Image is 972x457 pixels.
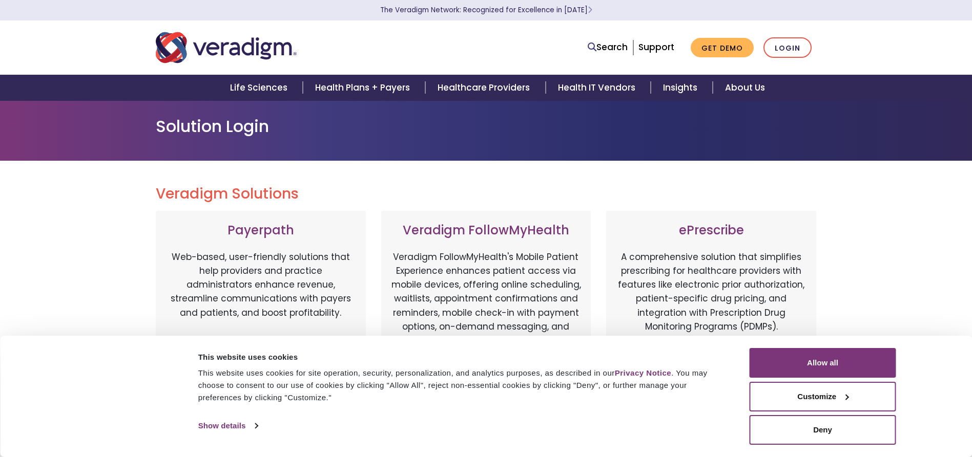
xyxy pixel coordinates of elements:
span: Learn More [588,5,592,15]
div: This website uses cookies for site operation, security, personalization, and analytics purposes, ... [198,367,727,404]
a: Login [763,37,812,58]
h3: Payerpath [166,223,356,238]
img: Veradigm logo [156,31,297,64]
a: Life Sciences [218,75,303,101]
h3: ePrescribe [616,223,806,238]
a: The Veradigm Network: Recognized for Excellence in [DATE]Learn More [380,5,592,15]
p: Veradigm FollowMyHealth's Mobile Patient Experience enhances patient access via mobile devices, o... [391,250,581,347]
a: Get Demo [691,38,754,58]
a: Health Plans + Payers [303,75,425,101]
div: This website uses cookies [198,351,727,363]
button: Allow all [750,348,896,378]
a: Show details [198,418,258,433]
a: Search [588,40,628,54]
a: About Us [713,75,777,101]
h2: Veradigm Solutions [156,185,817,203]
a: Support [638,41,674,53]
a: Privacy Notice [615,368,671,377]
button: Deny [750,415,896,445]
button: Customize [750,382,896,411]
p: A comprehensive solution that simplifies prescribing for healthcare providers with features like ... [616,250,806,358]
h3: Veradigm FollowMyHealth [391,223,581,238]
a: Insights [651,75,713,101]
a: Healthcare Providers [425,75,545,101]
h1: Solution Login [156,117,817,136]
a: Health IT Vendors [546,75,651,101]
p: Web-based, user-friendly solutions that help providers and practice administrators enhance revenu... [166,250,356,358]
